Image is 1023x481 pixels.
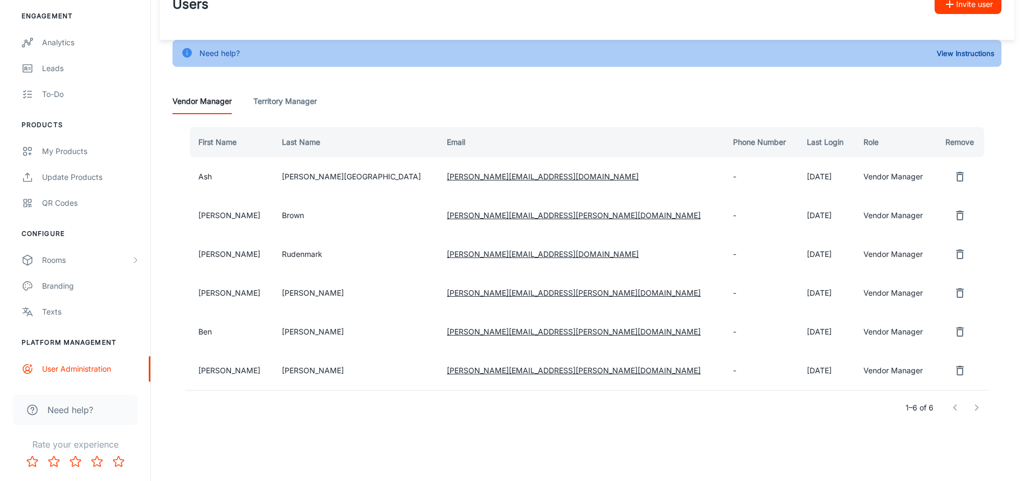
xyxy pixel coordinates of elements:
p: 1–6 of 6 [906,402,934,414]
td: - [724,157,798,196]
button: Rate 1 star [22,451,43,472]
a: [PERSON_NAME][EMAIL_ADDRESS][PERSON_NAME][DOMAIN_NAME] [447,288,701,297]
div: Leads [42,62,140,74]
td: [DATE] [798,235,855,274]
a: [PERSON_NAME][EMAIL_ADDRESS][DOMAIN_NAME] [447,249,639,259]
button: remove user [949,360,971,381]
button: remove user [949,243,971,265]
td: - [724,351,798,390]
td: - [724,196,798,235]
th: Role [855,127,936,157]
p: Rate your experience [9,438,142,451]
td: - [724,235,798,274]
th: Last Name [273,127,438,157]
td: Vendor Manager [855,274,936,312]
td: [PERSON_NAME] [273,351,438,390]
div: Need help? [199,43,240,64]
td: [DATE] [798,274,855,312]
button: remove user [949,282,971,304]
th: Last Login [798,127,855,157]
button: Rate 4 star [86,451,108,472]
td: Vendor Manager [855,312,936,351]
td: [PERSON_NAME] [273,274,438,312]
button: remove user [949,205,971,226]
div: User Administration [42,363,140,375]
td: - [724,312,798,351]
td: Vendor Manager [855,157,936,196]
div: Rooms [42,254,131,266]
th: First Name [185,127,273,157]
td: [PERSON_NAME] [185,351,273,390]
td: Vendor Manager [855,351,936,390]
th: Phone Number [724,127,798,157]
td: [PERSON_NAME] [185,274,273,312]
td: Ash [185,157,273,196]
th: Remove [936,127,989,157]
a: Vendor Manager [172,88,232,114]
td: [PERSON_NAME][GEOGRAPHIC_DATA] [273,157,438,196]
td: [DATE] [798,196,855,235]
a: [PERSON_NAME][EMAIL_ADDRESS][PERSON_NAME][DOMAIN_NAME] [447,366,701,375]
td: - [724,274,798,312]
button: View Instructions [934,45,997,61]
div: Update Products [42,171,140,183]
button: Rate 5 star [108,451,129,472]
button: remove user [949,166,971,187]
button: remove user [949,321,971,343]
th: Email [438,127,724,157]
div: To-do [42,88,140,100]
td: Brown [273,196,438,235]
td: Ben [185,312,273,351]
div: Texts [42,306,140,318]
a: [PERSON_NAME][EMAIL_ADDRESS][PERSON_NAME][DOMAIN_NAME] [447,211,701,220]
td: [PERSON_NAME] [185,196,273,235]
div: My Products [42,145,140,157]
span: Need help? [47,403,93,416]
td: [DATE] [798,351,855,390]
td: Rudenmark [273,235,438,274]
div: Analytics [42,37,140,48]
td: Vendor Manager [855,196,936,235]
div: QR Codes [42,197,140,209]
button: Rate 3 star [65,451,86,472]
a: Territory Manager [253,88,317,114]
td: [PERSON_NAME] [185,235,273,274]
a: [PERSON_NAME][EMAIL_ADDRESS][DOMAIN_NAME] [447,172,639,181]
div: Branding [42,280,140,292]
td: Vendor Manager [855,235,936,274]
button: Rate 2 star [43,451,65,472]
td: [DATE] [798,157,855,196]
a: [PERSON_NAME][EMAIL_ADDRESS][PERSON_NAME][DOMAIN_NAME] [447,327,701,336]
td: [PERSON_NAME] [273,312,438,351]
td: [DATE] [798,312,855,351]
